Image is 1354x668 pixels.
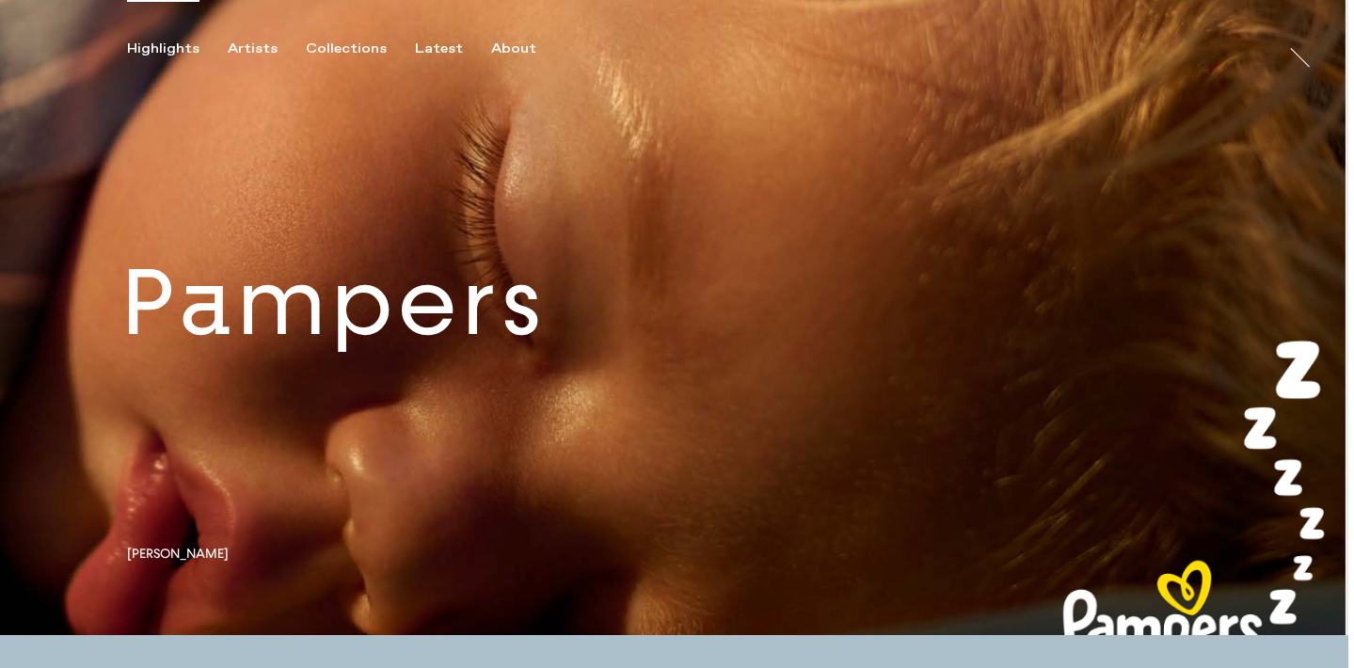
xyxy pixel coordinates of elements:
[415,40,491,57] button: Latest
[127,40,228,57] button: Highlights
[228,40,306,57] button: Artists
[491,40,565,57] button: About
[306,40,387,57] div: Collections
[415,40,463,57] div: Latest
[491,40,536,57] div: About
[306,40,415,57] button: Collections
[127,40,199,57] div: Highlights
[228,40,278,57] div: Artists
